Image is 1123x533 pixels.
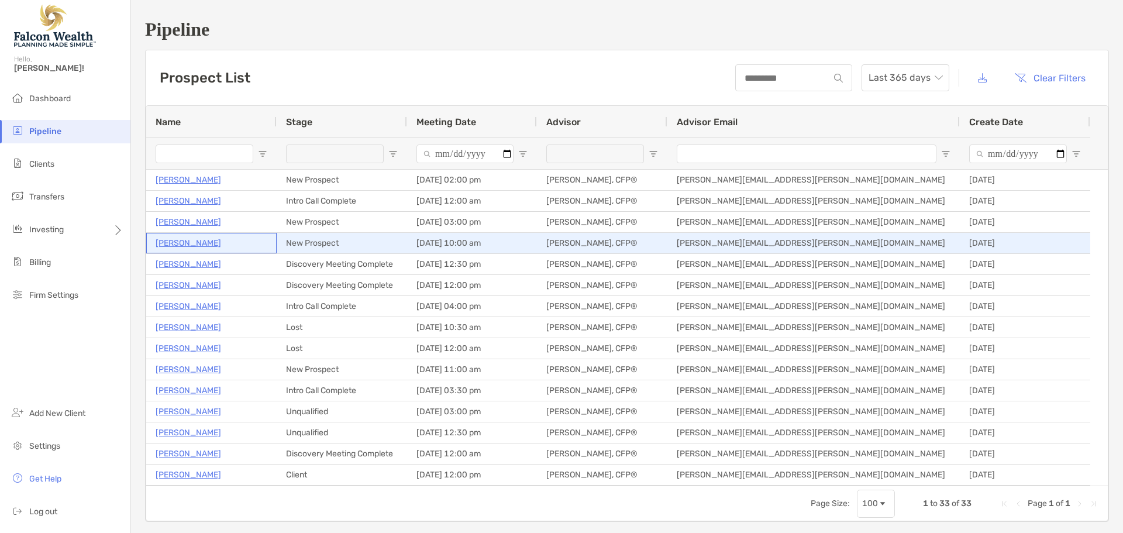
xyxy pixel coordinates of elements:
span: Log out [29,507,57,517]
h3: Prospect List [160,70,250,86]
a: [PERSON_NAME] [156,194,221,208]
span: Meeting Date [416,116,476,128]
div: [DATE] 03:30 pm [407,380,537,401]
div: [PERSON_NAME][EMAIL_ADDRESS][PERSON_NAME][DOMAIN_NAME] [667,338,960,359]
p: [PERSON_NAME] [156,299,221,314]
div: [PERSON_NAME], CFP® [537,170,667,190]
div: [PERSON_NAME][EMAIL_ADDRESS][PERSON_NAME][DOMAIN_NAME] [667,296,960,317]
img: clients icon [11,156,25,170]
p: [PERSON_NAME] [156,425,221,440]
div: [DATE] [960,212,1090,232]
img: logout icon [11,504,25,518]
div: [DATE] 12:00 pm [407,275,537,295]
div: Last Page [1089,499,1098,508]
p: [PERSON_NAME] [156,362,221,377]
div: [PERSON_NAME][EMAIL_ADDRESS][PERSON_NAME][DOMAIN_NAME] [667,380,960,401]
h1: Pipeline [145,19,1109,40]
span: Pipeline [29,126,61,136]
div: [DATE] [960,465,1090,485]
div: Intro Call Complete [277,296,407,317]
span: Dashboard [29,94,71,104]
div: [DATE] [960,422,1090,443]
div: [DATE] 03:00 pm [407,212,537,232]
div: [DATE] [960,359,1090,380]
div: [DATE] 12:00 am [407,338,537,359]
div: [PERSON_NAME][EMAIL_ADDRESS][PERSON_NAME][DOMAIN_NAME] [667,254,960,274]
div: Intro Call Complete [277,191,407,211]
div: Unqualified [277,422,407,443]
p: [PERSON_NAME] [156,341,221,356]
img: Falcon Wealth Planning Logo [14,5,96,47]
div: [PERSON_NAME], CFP® [537,317,667,338]
button: Open Filter Menu [518,149,528,159]
span: Firm Settings [29,290,78,300]
div: Discovery Meeting Complete [277,254,407,274]
span: Advisor Email [677,116,738,128]
div: [PERSON_NAME][EMAIL_ADDRESS][PERSON_NAME][DOMAIN_NAME] [667,401,960,422]
span: Settings [29,441,60,451]
span: Create Date [969,116,1023,128]
span: Page [1028,498,1047,508]
a: [PERSON_NAME] [156,215,221,229]
span: 33 [961,498,972,508]
div: [PERSON_NAME], CFP® [537,338,667,359]
div: [DATE] 10:30 am [407,317,537,338]
div: Lost [277,317,407,338]
div: [PERSON_NAME], CFP® [537,296,667,317]
img: firm-settings icon [11,287,25,301]
div: [PERSON_NAME], CFP® [537,212,667,232]
a: [PERSON_NAME] [156,404,221,419]
button: Clear Filters [1005,65,1094,91]
div: [DATE] 03:00 pm [407,401,537,422]
div: [DATE] [960,317,1090,338]
a: [PERSON_NAME] [156,467,221,482]
div: [PERSON_NAME], CFP® [537,275,667,295]
div: [DATE] 12:00 am [407,191,537,211]
img: investing icon [11,222,25,236]
a: [PERSON_NAME] [156,383,221,398]
div: [PERSON_NAME], CFP® [537,401,667,422]
div: [PERSON_NAME], CFP® [537,465,667,485]
div: New Prospect [277,233,407,253]
div: [DATE] 04:00 pm [407,296,537,317]
div: Page Size: [811,498,850,508]
div: [DATE] [960,275,1090,295]
a: [PERSON_NAME] [156,257,221,271]
span: Add New Client [29,408,85,418]
img: settings icon [11,438,25,452]
div: [DATE] [960,191,1090,211]
div: [DATE] 12:00 am [407,443,537,464]
div: Discovery Meeting Complete [277,443,407,464]
img: input icon [834,74,843,82]
div: Unqualified [277,401,407,422]
img: get-help icon [11,471,25,485]
button: Open Filter Menu [941,149,950,159]
div: [DATE] 02:00 pm [407,170,537,190]
span: Transfers [29,192,64,202]
a: [PERSON_NAME] [156,236,221,250]
div: First Page [1000,499,1009,508]
input: Name Filter Input [156,145,253,163]
span: Advisor [546,116,581,128]
span: 1 [923,498,928,508]
div: Lost [277,338,407,359]
div: [PERSON_NAME][EMAIL_ADDRESS][PERSON_NAME][DOMAIN_NAME] [667,422,960,443]
input: Advisor Email Filter Input [677,145,936,163]
div: [PERSON_NAME], CFP® [537,443,667,464]
span: of [952,498,959,508]
span: Stage [286,116,312,128]
div: [DATE] 10:00 am [407,233,537,253]
button: Open Filter Menu [258,149,267,159]
div: [DATE] [960,170,1090,190]
span: Investing [29,225,64,235]
div: [PERSON_NAME][EMAIL_ADDRESS][PERSON_NAME][DOMAIN_NAME] [667,359,960,380]
input: Meeting Date Filter Input [416,145,514,163]
div: Client [277,465,407,485]
img: add_new_client icon [11,405,25,419]
span: 1 [1049,498,1054,508]
span: Clients [29,159,54,169]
